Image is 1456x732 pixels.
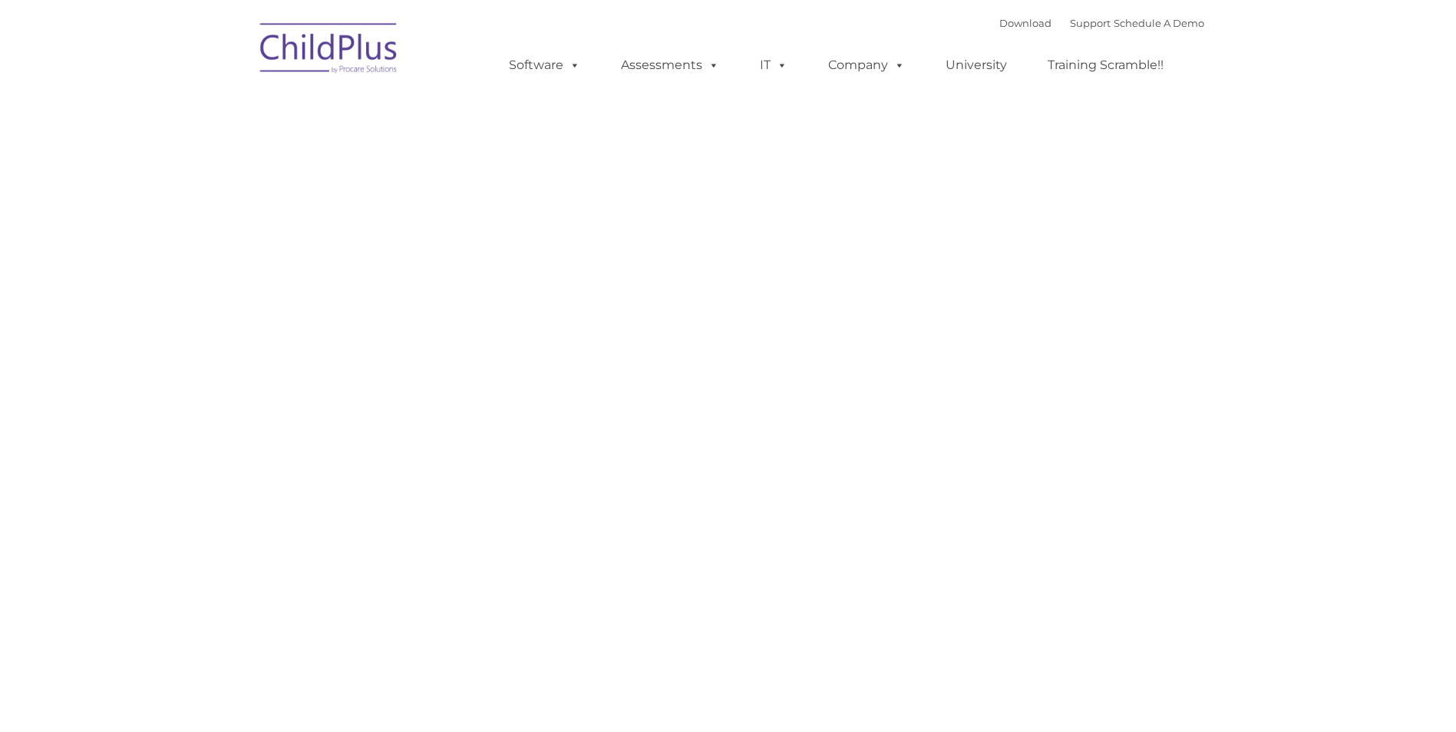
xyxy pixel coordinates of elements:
[930,50,1022,81] a: University
[1070,17,1111,29] a: Support
[253,12,406,89] img: ChildPlus by Procare Solutions
[813,50,920,81] a: Company
[745,50,803,81] a: IT
[1114,17,1204,29] a: Schedule A Demo
[494,50,596,81] a: Software
[999,17,1052,29] a: Download
[999,17,1204,29] font: |
[606,50,735,81] a: Assessments
[1032,50,1179,81] a: Training Scramble!!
